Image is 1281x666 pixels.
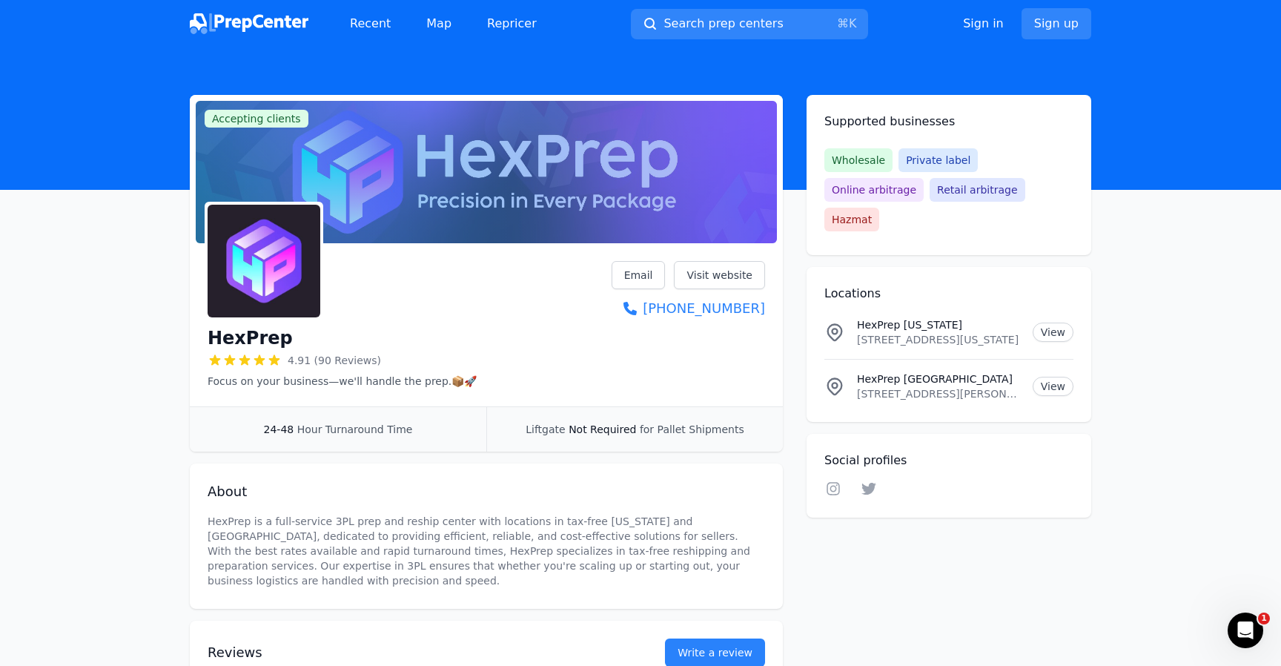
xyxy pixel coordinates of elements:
[898,148,978,172] span: Private label
[208,642,618,663] h2: Reviews
[1033,323,1073,342] a: View
[963,15,1004,33] a: Sign in
[190,13,308,34] img: PrepCenter
[1022,8,1091,39] a: Sign up
[824,113,1073,131] h2: Supported businesses
[288,353,381,368] span: 4.91 (90 Reviews)
[205,110,308,128] span: Accepting clients
[663,15,783,33] span: Search prep centers
[857,332,1021,347] p: [STREET_ADDRESS][US_STATE]
[1033,377,1073,396] a: View
[569,423,636,435] span: Not Required
[612,261,666,289] a: Email
[674,261,765,289] a: Visit website
[208,326,293,350] h1: HexPrep
[264,423,294,435] span: 24-48
[824,208,879,231] span: Hazmat
[837,16,849,30] kbd: ⌘
[1228,613,1263,648] iframe: Intercom live chat
[640,423,744,435] span: for Pallet Shipments
[824,178,924,202] span: Online arbitrage
[930,178,1025,202] span: Retail arbitrage
[297,423,413,435] span: Hour Turnaround Time
[849,16,857,30] kbd: K
[857,372,1021,386] p: HexPrep [GEOGRAPHIC_DATA]
[824,148,893,172] span: Wholesale
[824,285,1073,303] h2: Locations
[338,9,403,39] a: Recent
[1258,613,1270,624] span: 1
[208,205,320,317] img: HexPrep
[208,481,765,502] h2: About
[824,452,1073,469] h2: Social profiles
[475,9,549,39] a: Repricer
[208,514,765,588] p: HexPrep is a full-service 3PL prep and reship center with locations in tax-free [US_STATE] and [G...
[612,298,765,319] a: [PHONE_NUMBER]
[857,317,1021,332] p: HexPrep [US_STATE]
[526,423,565,435] span: Liftgate
[414,9,463,39] a: Map
[857,386,1021,401] p: [STREET_ADDRESS][PERSON_NAME][US_STATE]
[631,9,868,39] button: Search prep centers⌘K
[208,374,477,389] p: Focus on your business—we'll handle the prep.📦🚀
